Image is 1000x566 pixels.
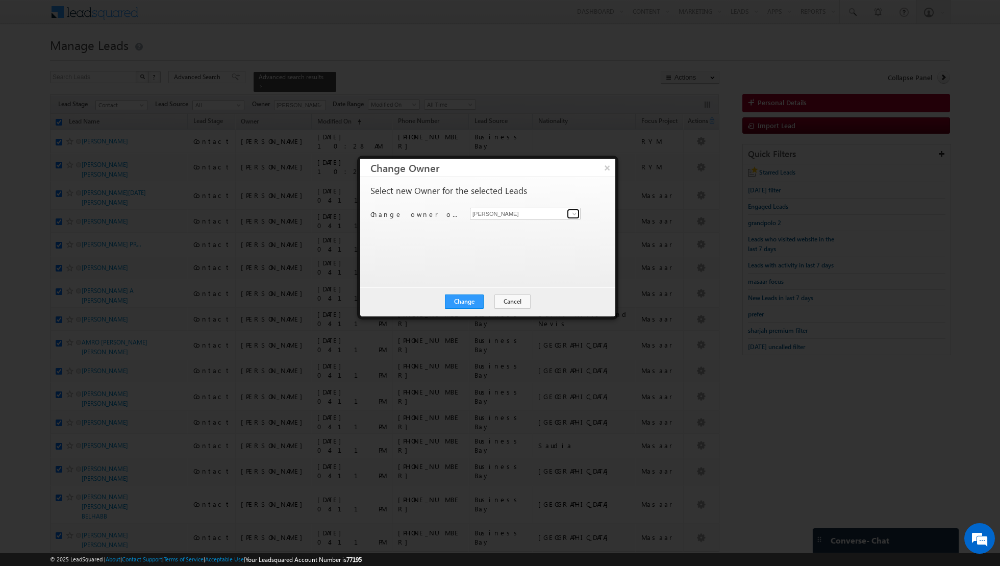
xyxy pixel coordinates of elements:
[494,294,531,309] button: Cancel
[346,556,362,563] span: 77195
[167,5,192,30] div: Minimize live chat window
[599,159,615,177] button: ×
[470,208,581,220] input: Type to Search
[53,54,171,67] div: Chat with us now
[370,159,615,177] h3: Change Owner
[50,555,362,564] span: © 2025 LeadSquared | | | | |
[164,556,204,562] a: Terms of Service
[245,556,362,563] span: Your Leadsquared Account Number is
[106,556,120,562] a: About
[17,54,43,67] img: d_60004797649_company_0_60004797649
[205,556,244,562] a: Acceptable Use
[370,186,527,195] p: Select new Owner for the selected Leads
[567,209,580,219] a: Show All Items
[370,210,462,219] p: Change owner of 16 leads to
[13,94,186,306] textarea: Type your message and hit 'Enter'
[139,314,185,328] em: Start Chat
[122,556,162,562] a: Contact Support
[445,294,484,309] button: Change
